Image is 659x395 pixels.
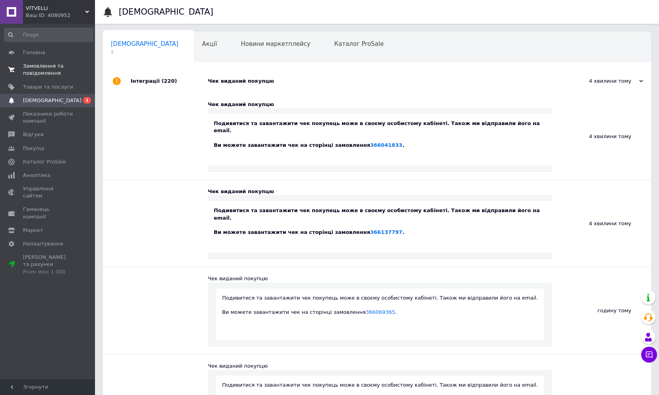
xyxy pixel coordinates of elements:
div: Подивитися та завантажити чек покупець може в своєму особистому кабінеті. Також ми відправили йог... [214,120,546,149]
div: годину тому [552,267,651,354]
div: Чек виданий покупцю [208,78,564,85]
span: Покупці [23,145,44,152]
span: Відгуки [23,131,44,138]
span: Акції [202,40,217,47]
div: Prom мікс 1 000 [23,268,73,275]
span: Маркет [23,227,43,234]
span: 2 [111,49,179,55]
span: Головна [23,49,45,56]
span: Налаштування [23,240,63,247]
span: Новини маркетплейсу [241,40,310,47]
span: 1 [83,97,91,104]
span: [PERSON_NAME] та рахунки [23,254,73,275]
span: [DEMOGRAPHIC_DATA] [111,40,179,47]
span: Каталог ProSale [334,40,384,47]
a: 366069365 [366,309,395,315]
div: Інтеграції [131,69,208,93]
span: Управління сайтом [23,185,73,199]
div: 4 хвилини тому [552,93,651,180]
span: Каталог ProSale [23,158,66,165]
span: [DEMOGRAPHIC_DATA] [23,97,82,104]
span: Гаманець компанії [23,206,73,220]
div: Подивитися та завантажити чек покупець може в своєму особистому кабінеті. Також ми відправили йог... [214,207,546,236]
span: Замовлення та повідомлення [23,63,73,77]
div: Ваш ID: 4080952 [26,12,95,19]
div: Чек виданий покупцю [208,101,552,108]
span: VITVELLI [26,5,85,12]
div: 4 хвилини тому [564,78,643,85]
span: Показники роботи компанії [23,110,73,125]
div: Подивитися та завантажити чек покупець може в своєму особистому кабінеті. Також ми відправили йог... [222,294,538,316]
a: 366137797 [370,229,402,235]
button: Чат з покупцем [641,347,657,363]
span: Товари та послуги [23,84,73,91]
span: (220) [161,78,177,84]
input: Пошук [4,28,93,42]
a: 366041833 [370,142,402,148]
div: Чек виданий покупцю [208,275,552,282]
div: Чек виданий покупцю [208,188,552,195]
span: Аналітика [23,172,50,179]
div: 4 хвилини тому [552,180,651,267]
h1: [DEMOGRAPHIC_DATA] [119,7,213,17]
div: Чек виданий покупцю [208,363,552,370]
